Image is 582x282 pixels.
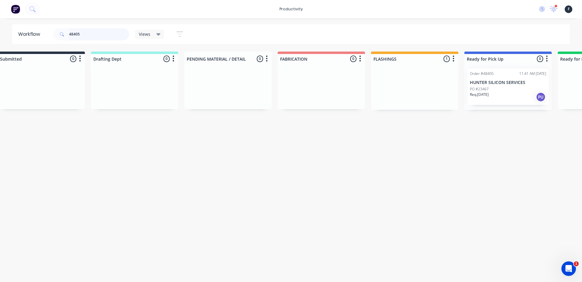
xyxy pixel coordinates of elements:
span: Views [139,31,150,37]
div: productivity [276,5,306,14]
iframe: Intercom live chat [561,261,576,276]
img: Factory [11,5,20,14]
div: Workflow [18,31,43,38]
span: F [568,6,570,12]
input: Search for orders... [69,28,129,40]
span: 1 [574,261,579,266]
